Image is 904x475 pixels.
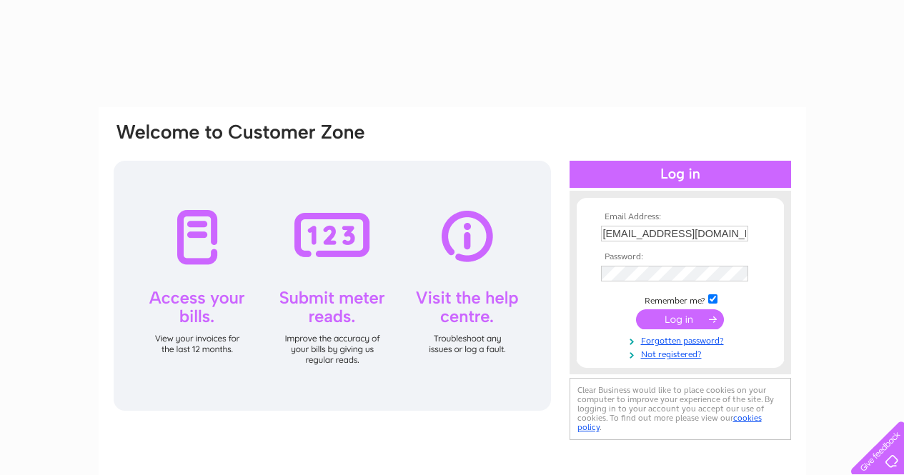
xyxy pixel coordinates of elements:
[597,212,763,222] th: Email Address:
[601,346,763,360] a: Not registered?
[570,378,791,440] div: Clear Business would like to place cookies on your computer to improve your experience of the sit...
[601,333,763,346] a: Forgotten password?
[597,252,763,262] th: Password:
[597,292,763,306] td: Remember me?
[577,413,762,432] a: cookies policy
[636,309,724,329] input: Submit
